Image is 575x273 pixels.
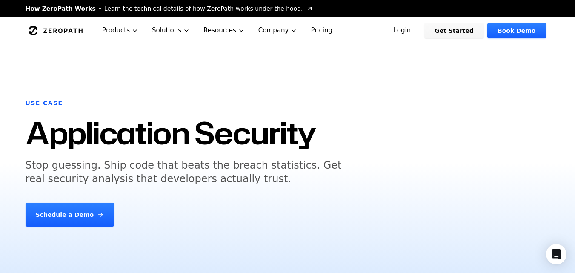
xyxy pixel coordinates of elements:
[95,17,145,44] button: Products
[26,4,313,13] a: How ZeroPath WorksLearn the technical details of how ZeroPath works under the hood.
[487,23,546,38] a: Book Demo
[26,4,96,13] span: How ZeroPath Works
[104,4,303,13] span: Learn the technical details of how ZeroPath works under the hood.
[546,244,566,264] div: Open Intercom Messenger
[145,17,197,44] button: Solutions
[26,158,352,186] h5: Stop guessing. Ship code that beats the breach statistics. Get real security analysis that develo...
[197,17,252,44] button: Resources
[304,17,339,44] a: Pricing
[26,118,316,148] h1: Application Security
[252,17,304,44] button: Company
[424,23,484,38] a: Get Started
[15,17,560,44] nav: Global
[383,23,421,38] a: Login
[26,99,63,107] h6: Use Case
[26,203,114,227] a: Schedule a Demo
